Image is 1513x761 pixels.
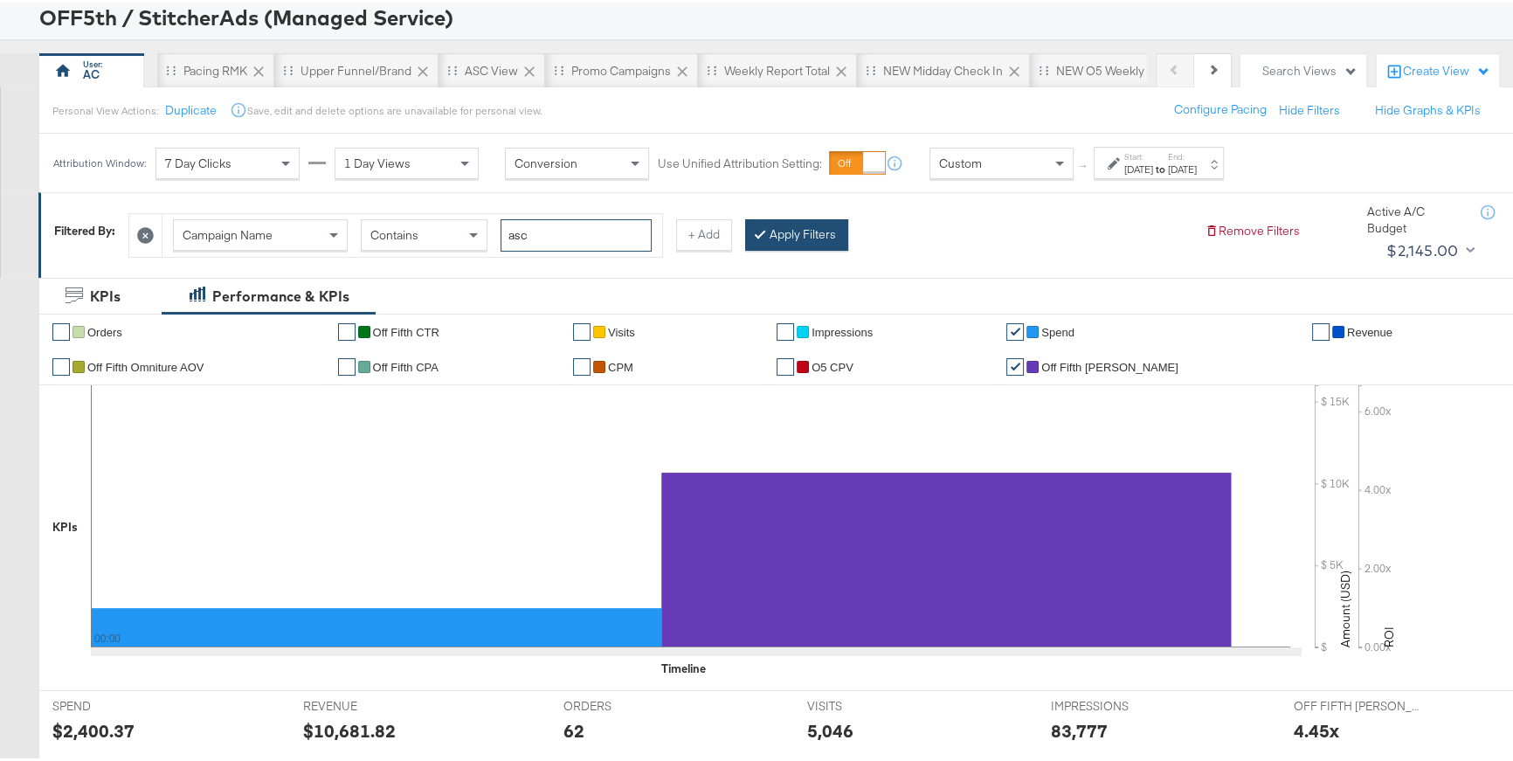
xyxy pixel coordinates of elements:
span: SPEND [52,695,183,712]
button: Hide Filters [1279,100,1340,116]
div: Drag to reorder tab [554,63,563,73]
a: ✔ [1006,321,1024,338]
label: Use Unified Attribution Setting: [658,153,822,169]
text: ROI [1381,624,1397,645]
button: Hide Graphs & KPIs [1375,100,1481,116]
span: Off Fifth Omniture AOV [87,358,204,371]
button: + Add [676,217,732,248]
div: AC [83,64,100,80]
div: Drag to reorder tab [166,63,176,73]
div: KPIs [90,284,121,304]
div: 83,777 [1051,716,1108,741]
a: ✔ [1006,356,1024,373]
div: KPIs [52,516,78,533]
span: VISITS [807,695,938,712]
div: Timeline [661,658,706,675]
span: off fifth CPA [373,358,439,371]
label: End: [1168,149,1197,160]
div: NEW Midday Check In [883,60,1003,77]
a: ✔ [573,321,591,338]
div: Search Views [1262,60,1358,77]
div: Save, edit and delete options are unavailable for personal view. [247,101,542,115]
button: Apply Filters [745,217,848,248]
button: Duplicate [165,100,217,116]
strong: to [1153,160,1168,173]
span: Orders [87,323,122,336]
div: Drag to reorder tab [866,63,875,73]
span: Custom [939,153,982,169]
div: Create View [1403,60,1490,78]
div: [DATE] [1168,160,1197,174]
button: $2,145.00 [1379,234,1478,262]
span: Contains [370,225,418,240]
span: Visits [608,323,635,336]
div: 4.45x [1294,716,1339,741]
button: Configure Pacing [1162,92,1279,123]
span: 1 Day Views [344,153,411,169]
div: Upper Funnel/Brand [301,60,411,77]
span: Impressions [812,323,873,336]
span: Off Fifth CTR [373,323,439,336]
div: Filtered By: [54,220,115,237]
div: ASC View [465,60,518,77]
a: ✔ [573,356,591,373]
div: Personal View Actions: [52,101,158,115]
button: Remove Filters [1205,220,1300,237]
div: Active A/C Budget [1367,201,1463,233]
span: 7 Day Clicks [165,153,231,169]
span: ↑ [1075,161,1092,167]
div: Promo Campaigns [571,60,671,77]
div: 62 [563,716,584,741]
div: NEW O5 Weekly Report [1056,60,1184,77]
div: [DATE] [1124,160,1153,174]
span: REVENUE [303,695,434,712]
div: Drag to reorder tab [707,63,716,73]
div: Performance & KPIs [212,284,349,304]
div: Drag to reorder tab [1039,63,1048,73]
span: Conversion [515,153,577,169]
a: ✔ [52,321,70,338]
input: Enter a search term [501,217,652,249]
text: Amount (USD) [1337,568,1353,645]
span: ORDERS [563,695,694,712]
div: $10,681.82 [303,716,396,741]
span: OFF FIFTH [PERSON_NAME] [1294,695,1425,712]
a: ✔ [338,356,356,373]
div: Drag to reorder tab [447,63,457,73]
div: Attribution Window: [52,155,147,167]
a: ✔ [52,356,70,373]
span: CPM [608,358,633,371]
span: Revenue [1347,323,1392,336]
div: Pacing RMK [183,60,247,77]
a: ✔ [777,321,794,338]
span: IMPRESSIONS [1051,695,1182,712]
span: Campaign Name [183,225,273,240]
div: Weekly Report Total [724,60,830,77]
label: Start: [1124,149,1153,160]
span: Off Fifth [PERSON_NAME] [1041,358,1178,371]
span: O5 CPV [812,358,853,371]
a: ✔ [777,356,794,373]
div: Drag to reorder tab [283,63,293,73]
a: ✔ [1312,321,1330,338]
a: ✔ [338,321,356,338]
span: Spend [1041,323,1074,336]
div: 5,046 [807,716,853,741]
div: $2,145.00 [1386,235,1459,261]
div: $2,400.37 [52,716,135,741]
